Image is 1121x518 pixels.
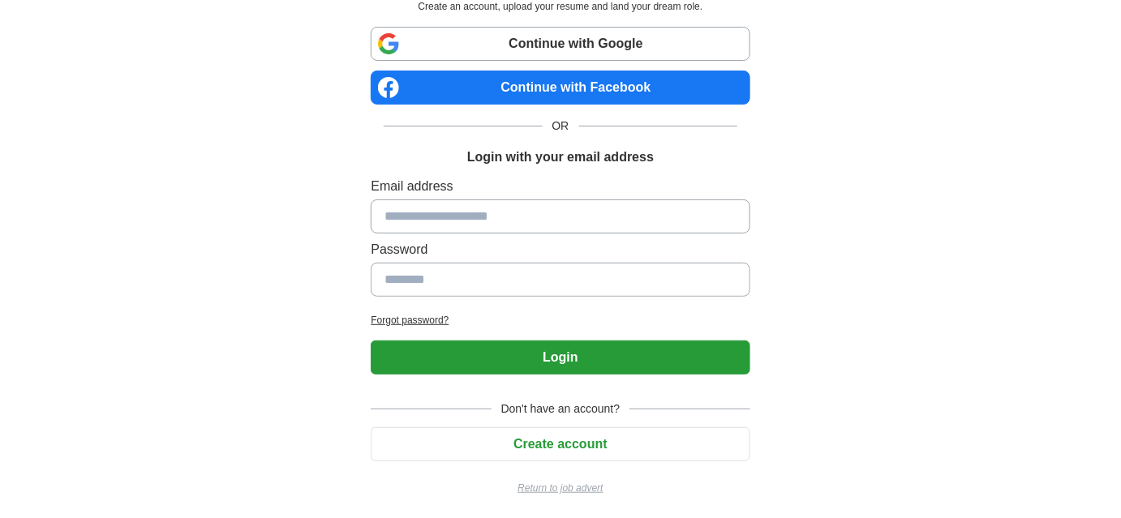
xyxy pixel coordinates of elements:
[492,400,630,417] span: Don't have an account?
[543,118,579,135] span: OR
[371,340,749,375] button: Login
[371,71,749,105] a: Continue with Facebook
[467,148,654,167] h1: Login with your email address
[371,177,749,196] label: Email address
[371,240,749,259] label: Password
[371,427,749,461] button: Create account
[371,437,749,451] a: Create account
[371,313,749,327] a: Forgot password?
[371,27,749,61] a: Continue with Google
[371,481,749,495] a: Return to job advert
